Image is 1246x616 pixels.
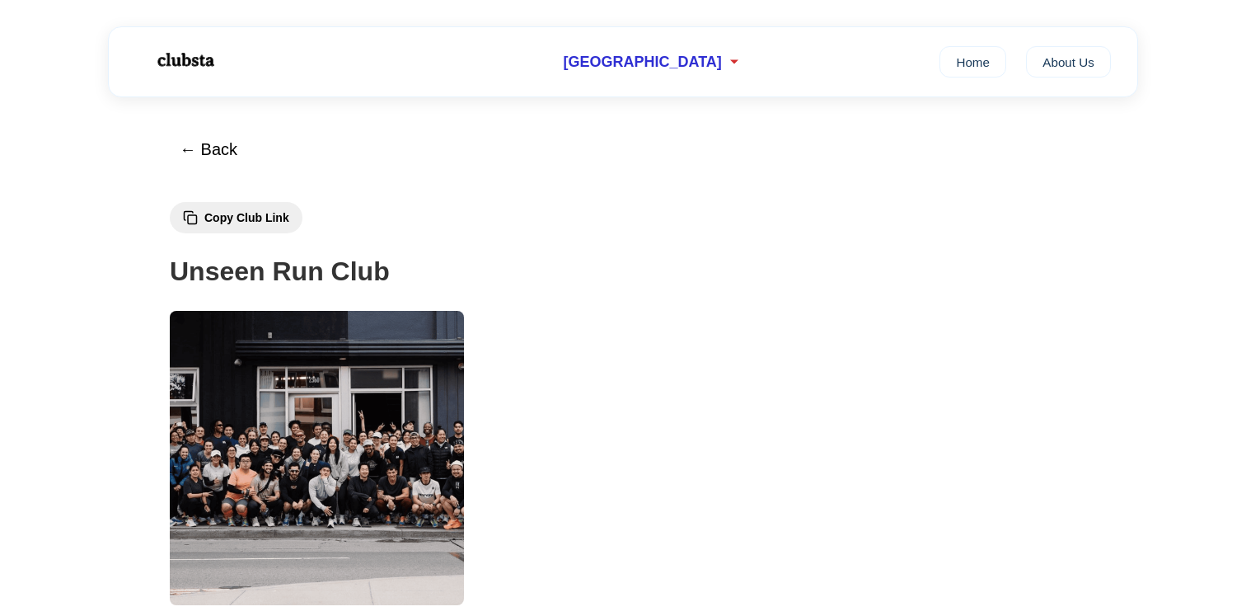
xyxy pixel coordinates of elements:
[170,130,247,169] button: ← Back
[563,54,721,71] span: [GEOGRAPHIC_DATA]
[204,211,289,224] span: Copy Club Link
[1026,46,1111,78] a: About Us
[170,311,464,605] img: Unseen Run Club 1
[170,202,302,233] button: Copy Club Link
[135,40,234,81] img: Logo
[170,251,1076,293] h1: Unseen Run Club
[939,46,1006,78] a: Home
